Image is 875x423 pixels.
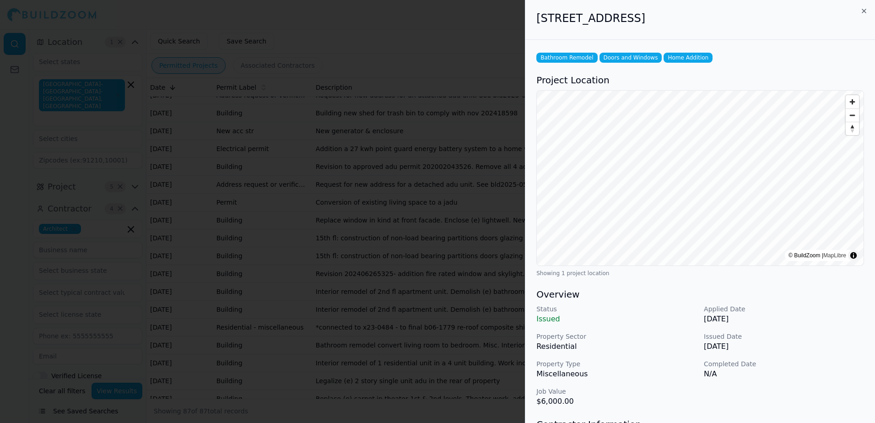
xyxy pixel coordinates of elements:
button: Zoom in [846,95,859,108]
button: Zoom out [846,108,859,122]
canvas: Map [537,91,864,266]
h2: [STREET_ADDRESS] [536,11,864,26]
div: © BuildZoom | [789,251,846,260]
summary: Toggle attribution [848,250,859,261]
p: Applied Date [704,304,864,314]
p: [DATE] [704,314,864,325]
p: Completed Date [704,359,864,369]
p: [DATE] [704,341,864,352]
span: Doors and Windows [600,53,662,63]
p: Issued [536,314,697,325]
p: Property Sector [536,332,697,341]
h3: Project Location [536,74,864,87]
p: $6,000.00 [536,396,697,407]
p: Job Value [536,387,697,396]
h3: Overview [536,288,864,301]
a: MapLibre [823,252,846,259]
span: Bathroom Remodel [536,53,597,63]
span: Home Addition [664,53,713,63]
p: Property Type [536,359,697,369]
p: N/A [704,369,864,380]
p: Status [536,304,697,314]
p: Issued Date [704,332,864,341]
p: Residential [536,341,697,352]
button: Reset bearing to north [846,122,859,135]
p: Miscellaneous [536,369,697,380]
div: Showing 1 project location [536,270,864,277]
